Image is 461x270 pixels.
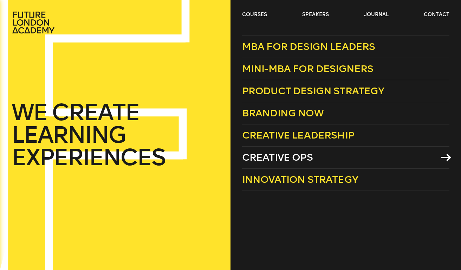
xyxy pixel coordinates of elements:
span: Product Design Strategy [242,85,384,97]
a: Creative Leadership [242,124,449,147]
a: Creative Ops [242,147,449,169]
span: MBA for Design Leaders [242,41,375,52]
a: courses [242,11,267,18]
a: journal [364,11,389,18]
a: contact [424,11,449,18]
span: Creative Ops [242,152,313,163]
a: Innovation Strategy [242,169,449,191]
a: speakers [302,11,329,18]
span: Branding Now [242,107,324,119]
a: MBA for Design Leaders [242,36,449,58]
a: Mini-MBA for Designers [242,58,449,80]
a: Product Design Strategy [242,80,449,102]
span: Innovation Strategy [242,174,358,185]
span: Mini-MBA for Designers [242,63,374,75]
a: Branding Now [242,102,449,124]
span: Creative Leadership [242,129,354,141]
